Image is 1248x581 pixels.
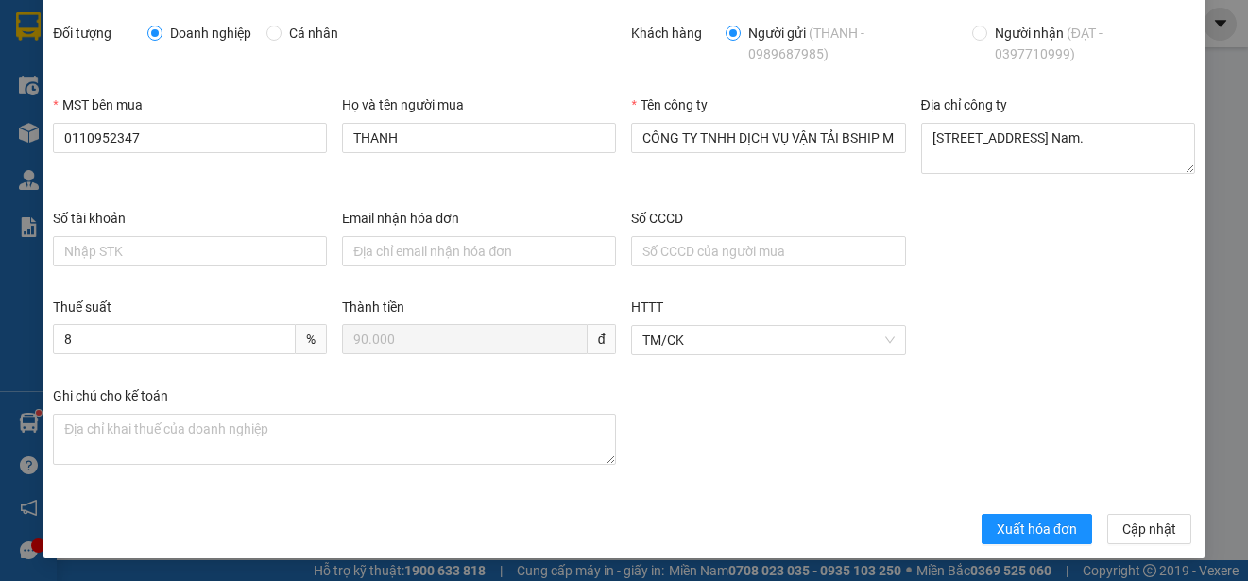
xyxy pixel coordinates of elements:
[342,211,459,226] label: Email nhận hóa đơn
[631,236,905,266] input: Số CCCD
[631,123,905,153] input: Tên công ty
[296,324,327,354] span: %
[342,299,404,315] label: Thành tiền
[987,23,1188,64] span: Người nhận
[1107,514,1191,544] button: Cập nhật
[997,519,1077,539] span: Xuất hóa đơn
[921,97,1007,112] label: Địa chỉ công ty
[631,299,663,315] label: HTTT
[982,514,1092,544] button: Xuất hóa đơn
[1122,519,1176,539] span: Cập nhật
[53,388,168,403] label: Ghi chú cho kế toán
[53,123,327,153] input: MST bên mua
[741,23,949,64] span: Người gửi
[53,324,296,354] input: Thuế suất
[631,26,702,41] label: Khách hàng
[342,236,616,266] input: Email nhận hóa đơn
[282,23,346,43] span: Cá nhân
[342,97,464,112] label: Họ và tên người mua
[53,97,142,112] label: MST bên mua
[588,324,617,354] span: đ
[342,123,616,153] input: Họ và tên người mua
[53,211,126,226] label: Số tài khoản
[162,23,259,43] span: Doanh nghiệp
[53,414,616,465] textarea: Ghi chú đơn hàng Ghi chú cho kế toán
[642,326,894,354] span: TM/CK
[53,299,111,315] label: Thuế suất
[631,211,683,226] label: Số CCCD
[631,97,707,112] label: Tên công ty
[53,26,111,41] label: Đối tượng
[921,123,1195,174] textarea: Địa chỉ công ty
[53,236,327,266] input: Số tài khoản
